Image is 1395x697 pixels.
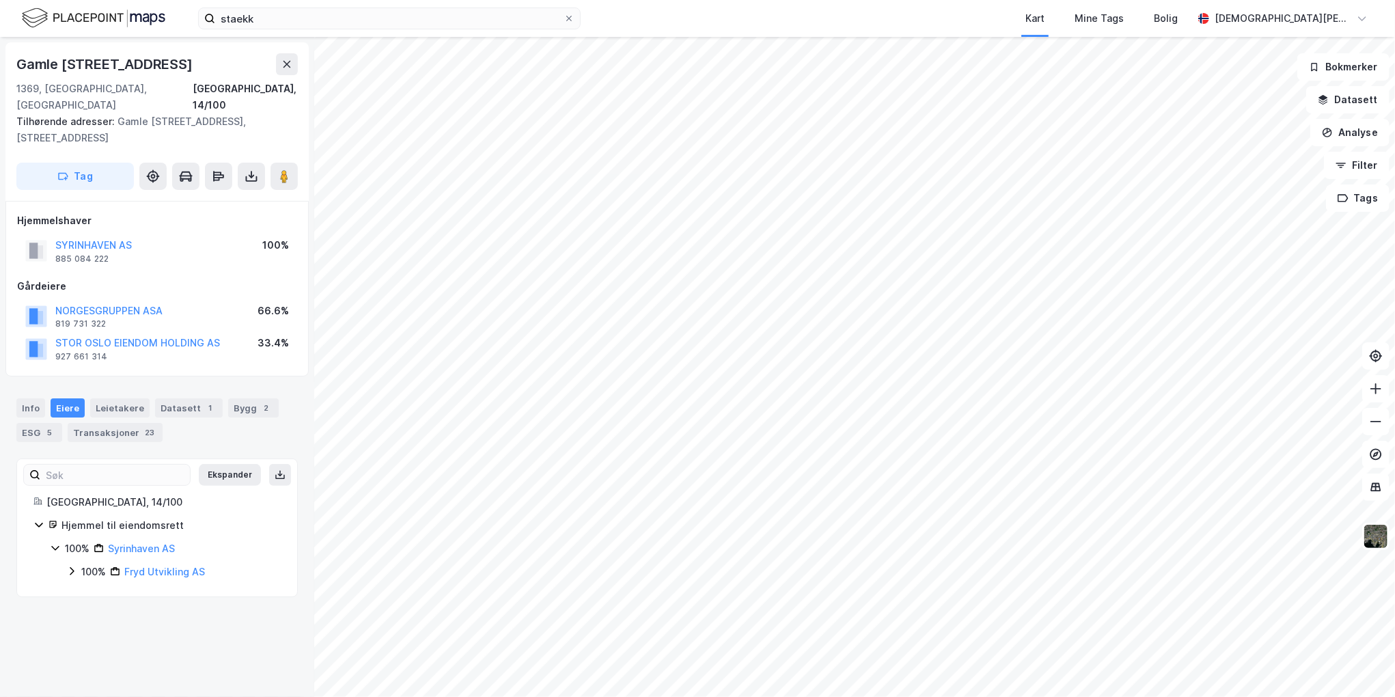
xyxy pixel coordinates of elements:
button: Filter [1324,152,1390,179]
a: Syrinhaven AS [108,543,175,554]
div: 1369, [GEOGRAPHIC_DATA], [GEOGRAPHIC_DATA] [16,81,193,113]
div: 819 731 322 [55,318,106,329]
div: [DEMOGRAPHIC_DATA][PERSON_NAME] [1215,10,1351,27]
div: 927 661 314 [55,351,107,362]
div: Gamle [STREET_ADDRESS], [STREET_ADDRESS] [16,113,287,146]
button: Ekspander [199,464,261,486]
div: Datasett [155,398,223,418]
div: 100% [81,564,106,580]
img: logo.f888ab2527a4732fd821a326f86c7f29.svg [22,6,165,30]
div: 33.4% [258,335,289,351]
div: Kart [1025,10,1045,27]
iframe: Chat Widget [1327,631,1395,697]
div: Transaksjoner [68,423,163,442]
div: 5 [43,426,57,439]
div: 2 [260,401,273,415]
button: Bokmerker [1297,53,1390,81]
div: Info [16,398,45,418]
div: [GEOGRAPHIC_DATA], 14/100 [46,494,281,510]
div: Eiere [51,398,85,418]
div: Hjemmelshaver [17,213,297,229]
div: Gårdeiere [17,278,297,295]
img: 9k= [1363,523,1389,549]
a: Fryd Utvikling AS [124,566,205,577]
div: ESG [16,423,62,442]
div: Gamle [STREET_ADDRESS] [16,53,195,75]
div: Bolig [1154,10,1178,27]
div: 66.6% [258,303,289,319]
div: Bygg [228,398,279,418]
input: Søk [40,465,190,485]
button: Tags [1326,184,1390,212]
button: Datasett [1306,86,1390,113]
div: 1 [204,401,217,415]
button: Tag [16,163,134,190]
div: 885 084 222 [55,254,109,264]
div: [GEOGRAPHIC_DATA], 14/100 [193,81,298,113]
button: Analyse [1310,119,1390,146]
div: 23 [142,426,157,439]
div: 100% [65,541,89,557]
div: Hjemmel til eiendomsrett [61,517,281,534]
span: Tilhørende adresser: [16,115,118,127]
div: 100% [262,237,289,254]
div: Leietakere [90,398,150,418]
div: Mine Tags [1075,10,1124,27]
input: Søk på adresse, matrikkel, gårdeiere, leietakere eller personer [215,8,564,29]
